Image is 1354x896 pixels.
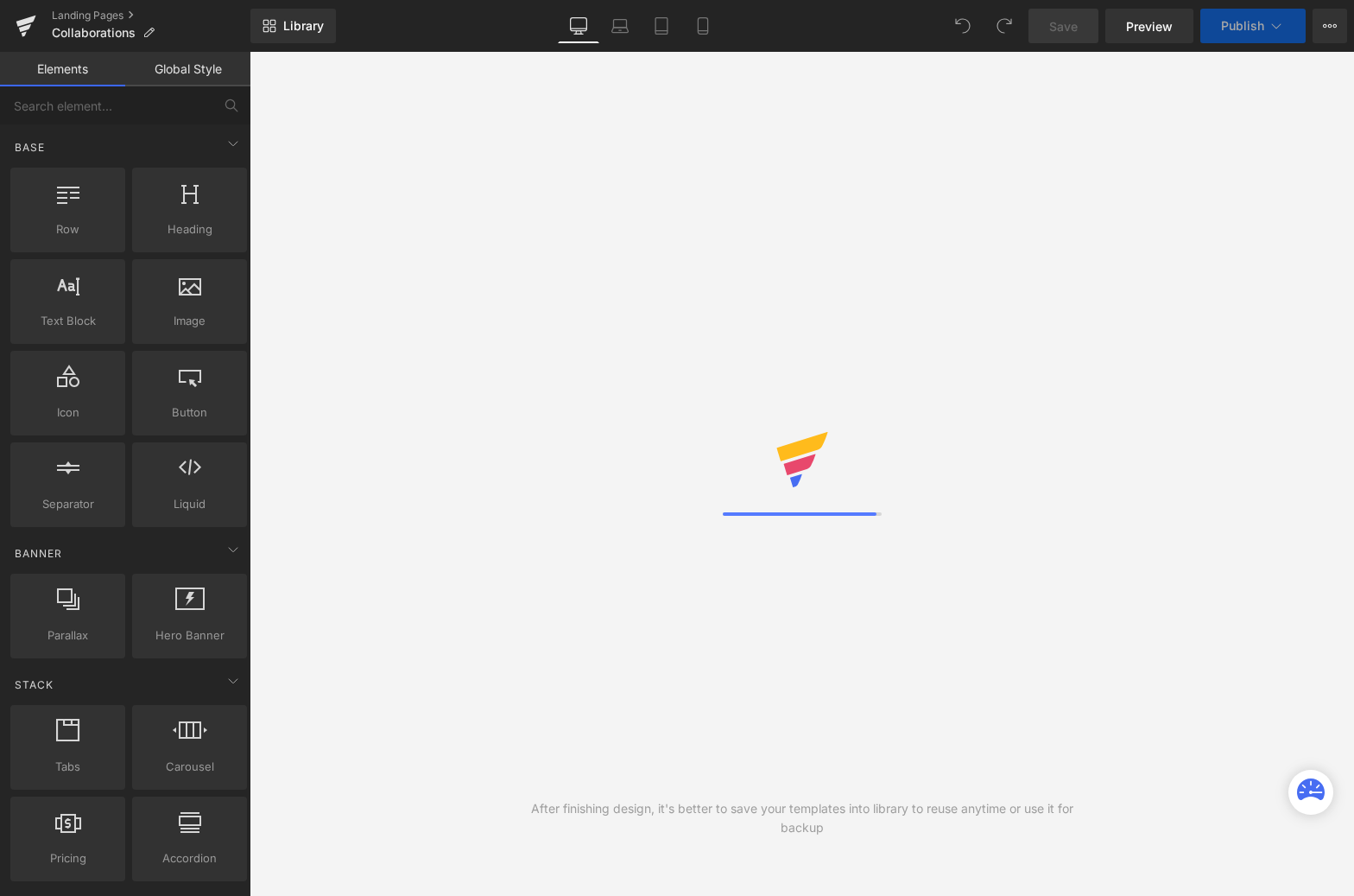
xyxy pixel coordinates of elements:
button: Publish [1200,9,1306,43]
span: Text Block [16,312,120,330]
span: Tabs [16,758,120,776]
span: Accordion [137,849,242,867]
a: Landing Pages [52,9,250,22]
span: Pricing [16,849,120,867]
span: Button [137,404,242,422]
a: Tablet [641,9,682,43]
a: Preview [1105,9,1193,43]
span: Image [137,312,242,330]
span: Row [16,220,120,238]
div: After finishing design, it's better to save your templates into library to reuse anytime or use i... [526,799,1079,837]
span: Icon [16,404,120,422]
span: Liquid [137,495,242,513]
span: Library [283,18,324,34]
span: Carousel [137,758,242,776]
span: Base [13,139,47,156]
a: Laptop [599,9,641,43]
span: Banner [13,545,64,562]
a: Desktop [558,9,599,43]
button: Redo [987,9,1022,43]
span: Preview [1126,17,1173,35]
span: Collaborations [52,26,136,40]
a: New Library [250,9,336,43]
span: Publish [1221,19,1264,33]
span: Parallax [16,626,120,645]
span: Hero Banner [137,626,242,645]
a: Global Style [125,52,250,86]
button: Undo [946,9,980,43]
button: More [1313,9,1347,43]
span: Save [1049,17,1078,35]
span: Heading [137,220,242,238]
a: Mobile [682,9,724,43]
span: Stack [13,677,55,693]
span: Separator [16,495,120,513]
